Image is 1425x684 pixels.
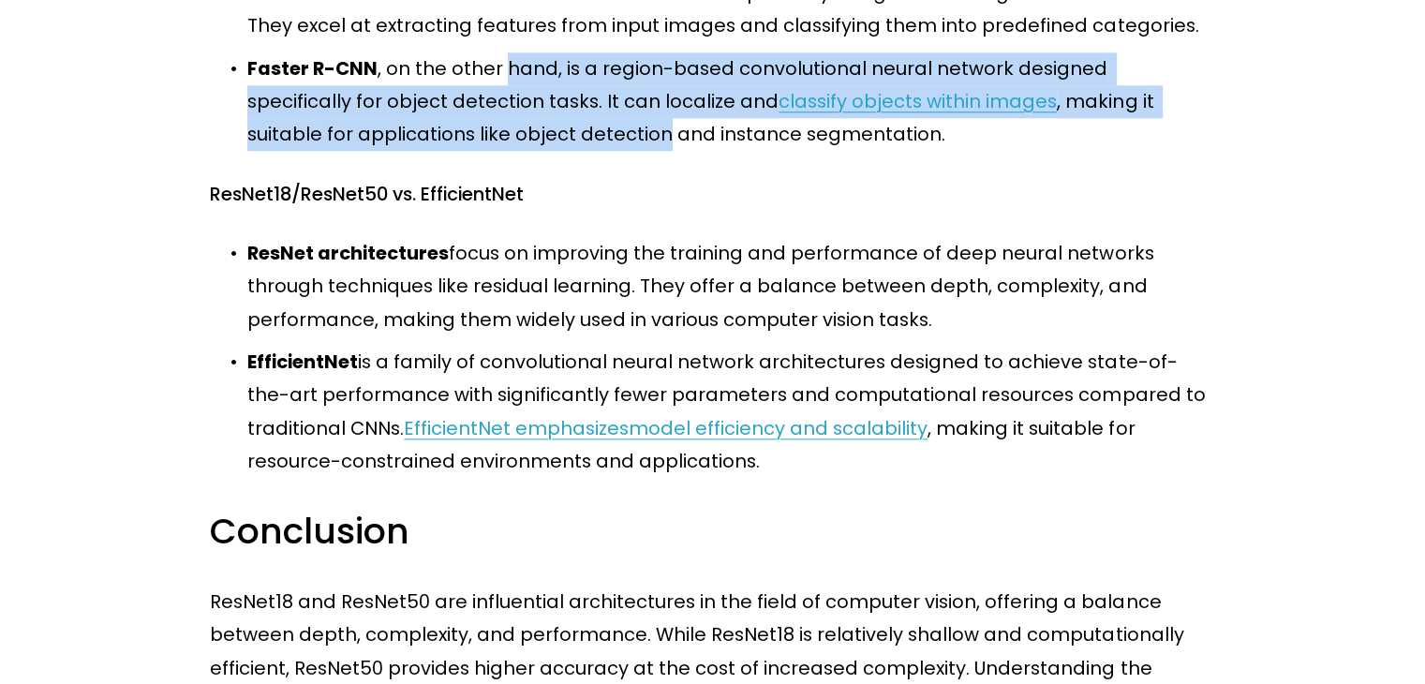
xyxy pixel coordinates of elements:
[247,349,358,375] strong: EfficientNet
[210,182,1214,207] h4: ResNet18/ResNet50 vs. EfficientNet
[247,52,1214,152] p: , on the other hand, is a region-based convolutional neural network designed specifically for obj...
[247,346,1214,479] p: is a family of convolutional neural network architectures designed to achieve state-of-the-art pe...
[210,508,1214,556] h3: Conclusion
[247,55,378,82] strong: Faster R-CNN
[779,88,1057,114] a: classify objects within images
[404,415,629,441] a: EfficientNet emphasizes
[629,415,928,441] a: model efficiency and scalability
[247,240,449,266] strong: ResNet architectures
[247,237,1214,336] p: focus on improving the training and performance of deep neural networks through techniques like r...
